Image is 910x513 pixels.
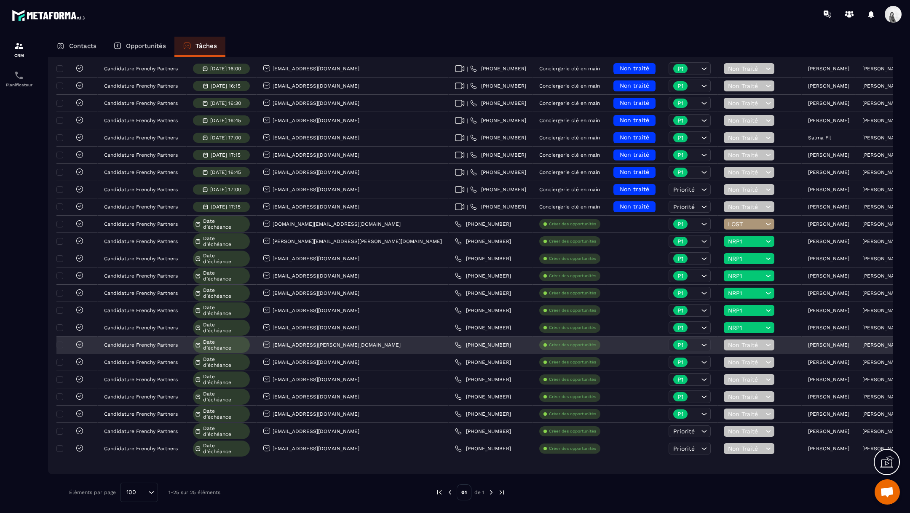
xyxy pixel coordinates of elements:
[677,83,683,89] p: P1
[677,238,683,244] p: P1
[470,83,526,89] a: [PHONE_NUMBER]
[455,376,511,383] a: [PHONE_NUMBER]
[139,488,146,497] input: Search for option
[104,394,178,400] p: Candidature Frenchy Partners
[862,66,904,72] p: [PERSON_NAME]
[203,374,248,385] span: Date d’échéance
[808,187,849,192] p: [PERSON_NAME]
[862,169,904,175] p: [PERSON_NAME]
[549,428,596,434] p: Créer des opportunités
[455,307,511,314] a: [PHONE_NUMBER]
[174,37,225,57] a: Tâches
[673,186,695,193] span: Priorité
[104,135,178,141] p: Candidature Frenchy Partners
[436,489,443,496] img: prev
[808,411,849,417] p: [PERSON_NAME]
[539,152,600,158] p: Conciergerie clé en main
[728,238,763,245] span: NRP1
[203,356,248,368] span: Date d’échéance
[620,168,649,175] span: Non traité
[539,100,600,106] p: Conciergerie clé en main
[211,204,241,210] p: [DATE] 17:15
[467,100,468,107] span: |
[104,377,178,382] p: Candidature Frenchy Partners
[455,393,511,400] a: [PHONE_NUMBER]
[728,307,763,314] span: NRP1
[549,394,596,400] p: Créer des opportunités
[498,489,506,496] img: next
[728,376,763,383] span: Non Traité
[728,411,763,417] span: Non Traité
[728,445,763,452] span: Non Traité
[728,290,763,297] span: NRP1
[446,489,454,496] img: prev
[203,322,248,334] span: Date d’échéance
[620,117,649,123] span: Non traité
[104,221,178,227] p: Candidature Frenchy Partners
[549,238,596,244] p: Créer des opportunités
[539,135,600,141] p: Conciergerie clé en main
[104,66,178,72] p: Candidature Frenchy Partners
[808,100,849,106] p: [PERSON_NAME]
[457,484,471,500] p: 01
[677,100,683,106] p: P1
[203,253,248,265] span: Date d’échéance
[862,238,904,244] p: [PERSON_NAME]
[728,324,763,331] span: NRP1
[467,135,468,141] span: |
[203,339,248,351] span: Date d’échéance
[455,359,511,366] a: [PHONE_NUMBER]
[467,152,468,158] span: |
[104,428,178,434] p: Candidature Frenchy Partners
[728,186,763,193] span: Non Traité
[211,152,241,158] p: [DATE] 17:15
[677,273,683,279] p: P1
[862,290,904,296] p: [PERSON_NAME]
[728,65,763,72] span: Non Traité
[862,273,904,279] p: [PERSON_NAME]
[210,100,241,106] p: [DATE] 16:30
[203,443,248,454] span: Date d’échéance
[862,325,904,331] p: [PERSON_NAME]
[470,169,526,176] a: [PHONE_NUMBER]
[677,394,683,400] p: P1
[808,152,849,158] p: [PERSON_NAME]
[677,152,683,158] p: P1
[862,83,904,89] p: [PERSON_NAME]
[549,325,596,331] p: Créer des opportunités
[69,489,116,495] p: Éléments par page
[470,186,526,193] a: [PHONE_NUMBER]
[455,273,511,279] a: [PHONE_NUMBER]
[123,488,139,497] span: 100
[677,256,683,262] p: P1
[104,100,178,106] p: Candidature Frenchy Partners
[48,37,105,57] a: Contacts
[862,256,904,262] p: [PERSON_NAME]
[728,221,763,227] span: LOST
[862,100,904,106] p: [PERSON_NAME]
[104,187,178,192] p: Candidature Frenchy Partners
[467,118,468,124] span: |
[549,377,596,382] p: Créer des opportunités
[14,70,24,80] img: scheduler
[487,489,495,496] img: next
[808,256,849,262] p: [PERSON_NAME]
[808,118,849,123] p: [PERSON_NAME]
[808,394,849,400] p: [PERSON_NAME]
[470,203,526,210] a: [PHONE_NUMBER]
[862,359,904,365] p: [PERSON_NAME]
[104,273,178,279] p: Candidature Frenchy Partners
[862,428,904,434] p: [PERSON_NAME]
[69,42,96,50] p: Contacts
[467,204,468,210] span: |
[104,256,178,262] p: Candidature Frenchy Partners
[2,35,36,64] a: formationformationCRM
[210,169,241,175] p: [DATE] 16:45
[2,53,36,58] p: CRM
[677,359,683,365] p: P1
[104,238,178,244] p: Candidature Frenchy Partners
[673,203,695,210] span: Priorité
[104,83,178,89] p: Candidature Frenchy Partners
[677,411,683,417] p: P1
[2,64,36,94] a: schedulerschedulerPlanificateur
